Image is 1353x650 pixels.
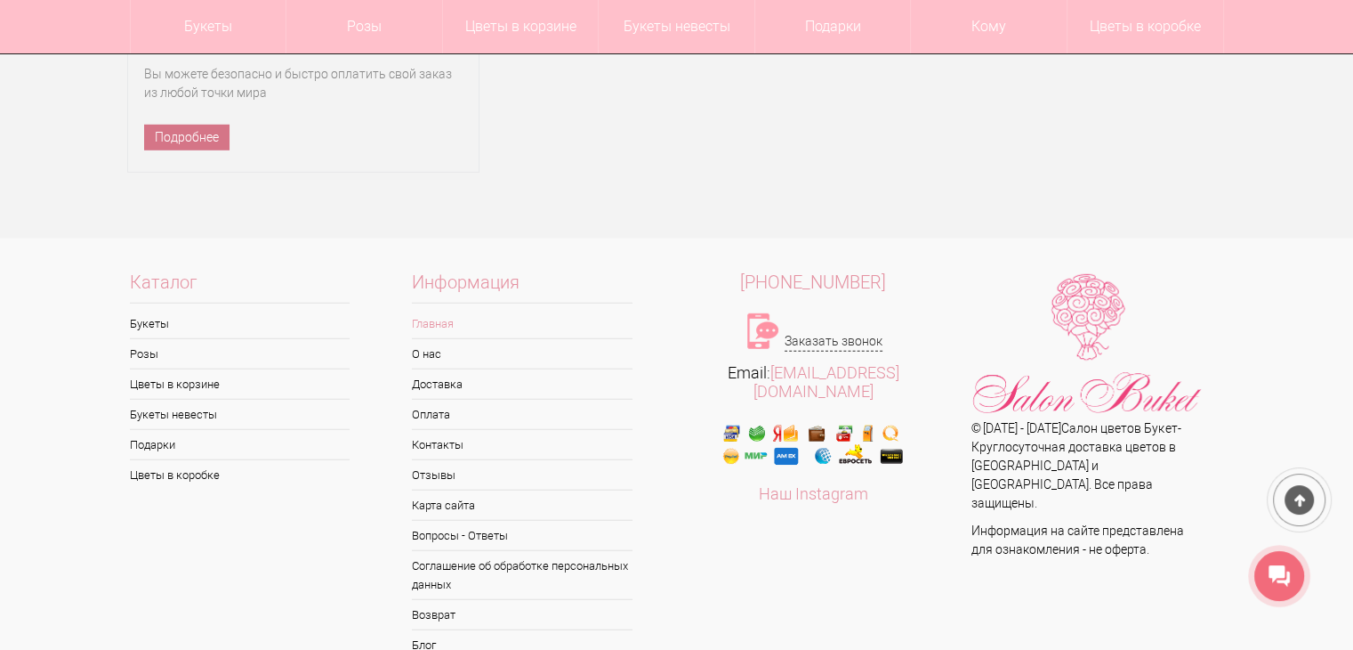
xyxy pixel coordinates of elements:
[971,421,1180,510] span: © [DATE] - [DATE] - Круглосуточная доставка цветов в [GEOGRAPHIC_DATA] и [GEOGRAPHIC_DATA]. Все п...
[412,521,632,550] a: Вопросы - Ответы
[759,484,868,503] a: Наш Instagram
[412,600,632,630] a: Возврат
[677,363,951,401] div: Email:
[971,524,1184,557] span: Информация на сайте представлена для ознакомления - не оферта.
[785,332,882,352] a: Заказать звонок
[144,125,230,150] a: Подробнее
[1061,421,1177,435] a: Салон цветов Букет
[412,273,632,304] span: Информация
[130,273,350,304] span: Каталог
[130,309,350,338] a: Букеты
[412,491,632,520] a: Карта сайта
[130,400,350,429] a: Букеты невесты
[144,65,463,102] span: Вы можете безопасно и быстро оплатить свой заказ из любой точки мира
[130,370,350,399] a: Цветы в корзине
[130,460,350,490] a: Цветы в коробке
[412,370,632,399] a: Доставка
[412,309,632,338] a: Главная
[753,363,899,401] a: [EMAIL_ADDRESS][DOMAIN_NAME]
[412,430,632,459] a: Контакты
[412,460,632,490] a: Отзывы
[130,430,350,459] a: Подарки
[130,339,350,369] a: Розы
[971,273,1203,419] img: Цветы Нижний Новгород
[412,551,632,599] a: Соглашение об обработке персональных данных
[677,273,951,292] a: [PHONE_NUMBER]
[412,339,632,369] a: О нас
[412,400,632,429] a: Оплата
